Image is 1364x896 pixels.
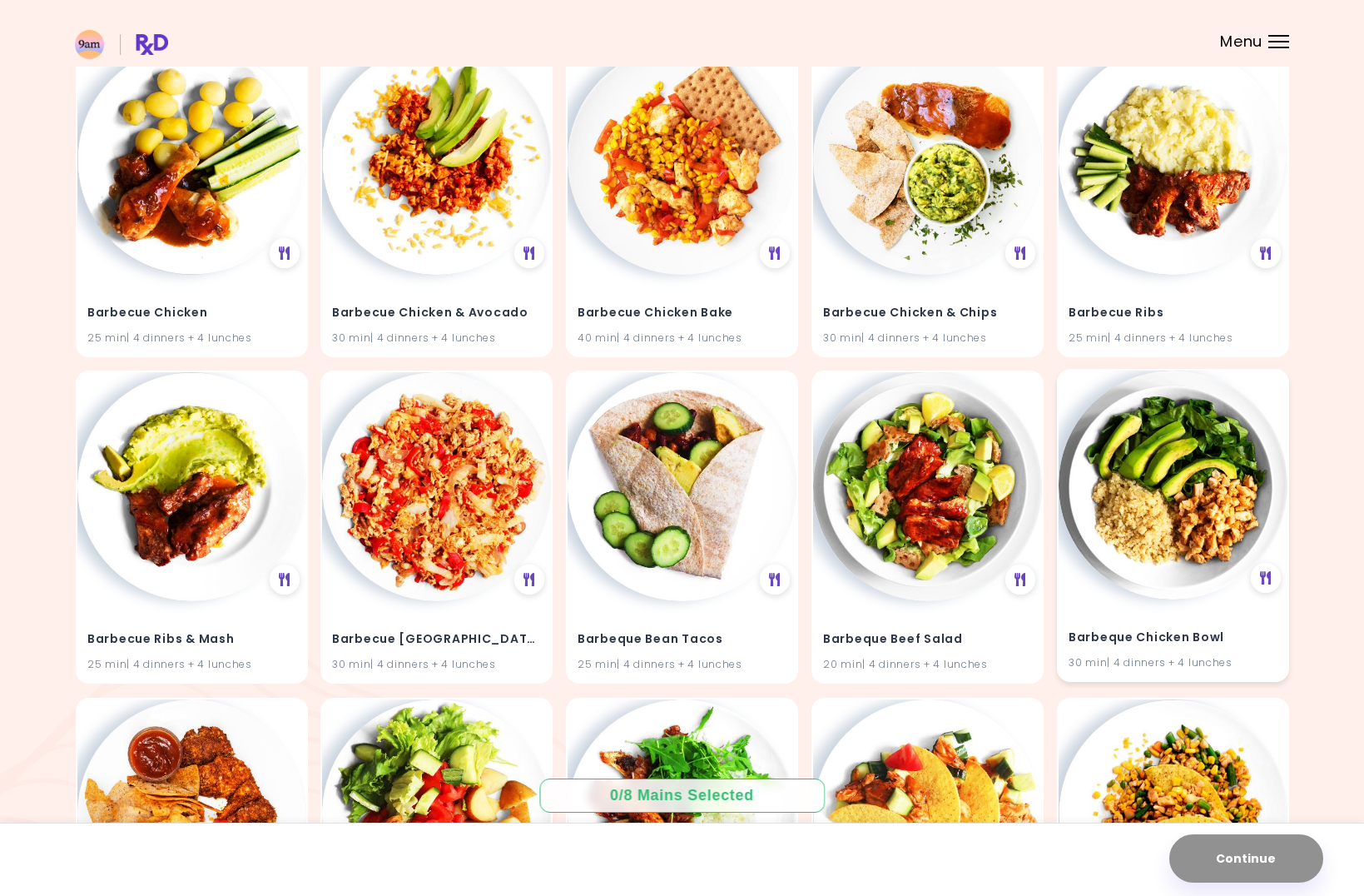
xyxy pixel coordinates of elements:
[1069,625,1277,652] h4: Barbeque Chicken Bowl
[823,330,1032,346] div: 30 min | 4 dinners + 4 lunches
[1069,300,1277,326] h4: Barbecue Ribs
[1069,330,1277,346] div: 25 min | 4 dinners + 4 lunches
[1250,563,1280,593] div: See Meal Plan
[332,300,541,326] h4: Barbecue Chicken & Avocado
[1069,655,1277,671] div: 30 min | 4 dinners + 4 lunches
[578,627,786,654] h4: Barbeque Bean Tacos
[75,30,168,59] img: RxDiet
[823,300,1032,326] h4: Barbecue Chicken & Chips
[578,330,786,346] div: 40 min | 4 dinners + 4 lunches
[332,330,541,346] div: 30 min | 4 dinners + 4 lunches
[578,657,786,673] div: 25 min | 4 dinners + 4 lunches
[87,657,296,673] div: 25 min | 4 dinners + 4 lunches
[823,627,1032,654] h4: Barbeque Beef Salad
[1220,34,1262,49] span: Menu
[760,565,790,595] div: See Meal Plan
[578,300,786,326] h4: Barbecue Chicken Bake
[760,238,790,268] div: See Meal Plan
[269,238,299,268] div: See Meal Plan
[823,657,1032,673] div: 20 min | 4 dinners + 4 lunches
[514,238,544,268] div: See Meal Plan
[1005,238,1035,268] div: See Meal Plan
[1169,834,1323,883] button: Continue
[269,565,299,595] div: See Meal Plan
[332,627,541,654] h4: Barbecue Turkey Stir Fry
[87,330,296,346] div: 25 min | 4 dinners + 4 lunches
[332,657,541,673] div: 30 min | 4 dinners + 4 lunches
[1005,565,1035,595] div: See Meal Plan
[87,627,296,654] h4: Barbecue Ribs & Mash
[87,300,296,326] h4: Barbecue Chicken
[514,565,544,595] div: See Meal Plan
[598,785,766,806] div: 0 / 8 Mains Selected
[1250,238,1280,268] div: See Meal Plan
